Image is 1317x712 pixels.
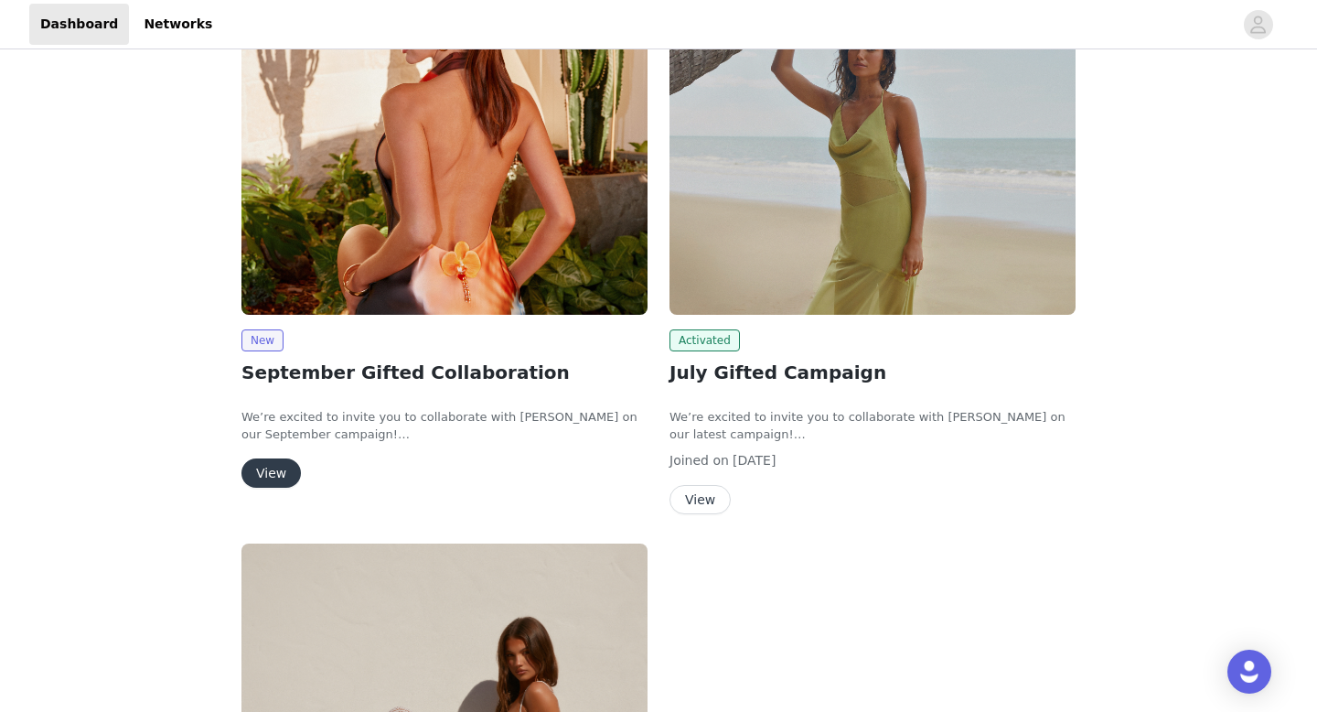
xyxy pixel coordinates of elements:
[29,4,129,45] a: Dashboard
[241,10,648,315] img: Peppermayo AUS
[1249,10,1267,39] div: avatar
[669,493,731,507] a: View
[241,359,648,386] h2: September Gifted Collaboration
[241,458,301,488] button: View
[241,408,648,444] p: We’re excited to invite you to collaborate with [PERSON_NAME] on our September campaign!
[669,453,729,468] span: Joined on
[241,467,301,480] a: View
[1227,650,1271,694] div: Open Intercom Messenger
[669,359,1076,386] h2: July Gifted Campaign
[669,485,731,514] button: View
[669,329,740,351] span: Activated
[133,4,223,45] a: Networks
[669,10,1076,315] img: Peppermayo AUS
[669,408,1076,444] p: We’re excited to invite you to collaborate with [PERSON_NAME] on our latest campaign!
[733,453,776,468] span: [DATE]
[241,329,284,351] span: New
